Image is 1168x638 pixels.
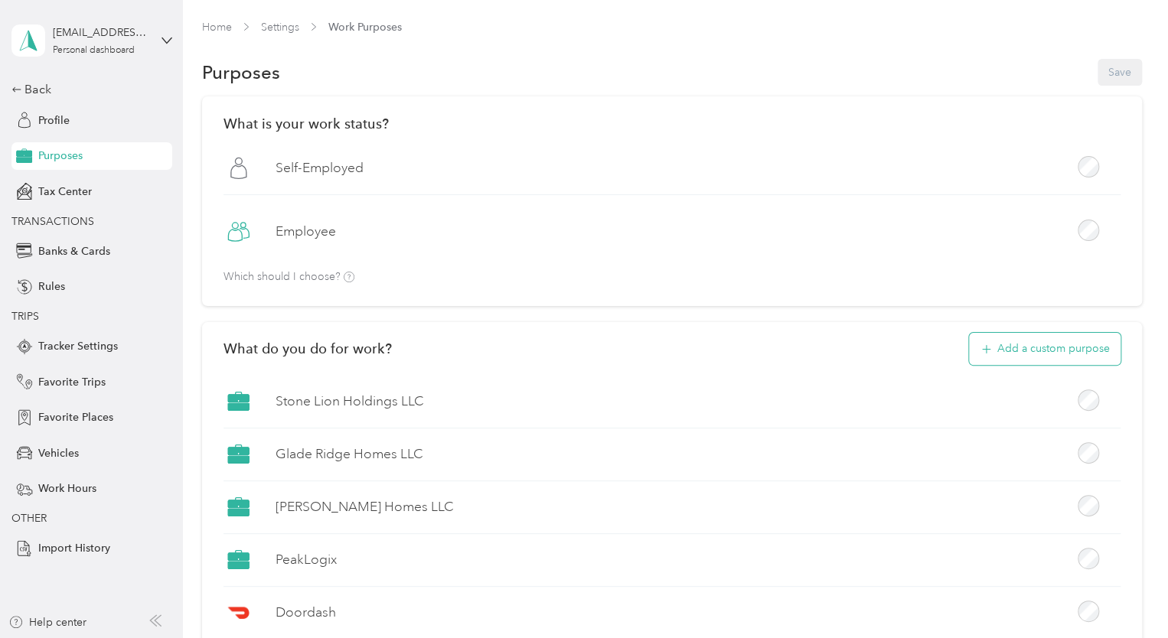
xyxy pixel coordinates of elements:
button: Add a custom purpose [969,333,1121,365]
span: Banks & Cards [38,243,110,259]
span: Purposes [38,148,83,164]
div: Personal dashboard [53,46,135,55]
span: Import History [38,540,110,556]
span: Favorite Places [38,409,113,425]
label: Doordash [276,603,336,622]
h2: What is your work status? [223,116,1121,132]
button: Help center [8,614,86,630]
span: Work Hours [38,480,96,496]
span: TRIPS [11,310,39,323]
div: Back [11,80,165,99]
span: Profile [38,112,70,129]
span: Work Purposes [328,19,402,35]
label: PeakLogix [276,550,337,569]
a: Settings [261,21,299,34]
span: Tax Center [38,184,92,200]
span: Vehicles [38,445,79,461]
label: Employee [276,222,336,241]
span: TRANSACTIONS [11,215,94,228]
span: OTHER [11,512,47,525]
span: Favorite Trips [38,374,106,390]
p: Which should I choose? [223,272,354,283]
div: [EMAIL_ADDRESS][DOMAIN_NAME] [53,24,148,41]
label: Stone Lion Holdings LLC [276,392,424,411]
h1: Purposes [202,64,280,80]
span: Tracker Settings [38,338,118,354]
span: Rules [38,278,65,295]
h2: What do you do for work? [223,340,392,356]
label: [PERSON_NAME] Homes LLC [276,497,454,516]
a: Home [202,21,232,34]
iframe: Everlance-gr Chat Button Frame [1082,552,1168,638]
label: Self-Employed [276,158,364,177]
label: Glade Ridge Homes LLC [276,444,423,464]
